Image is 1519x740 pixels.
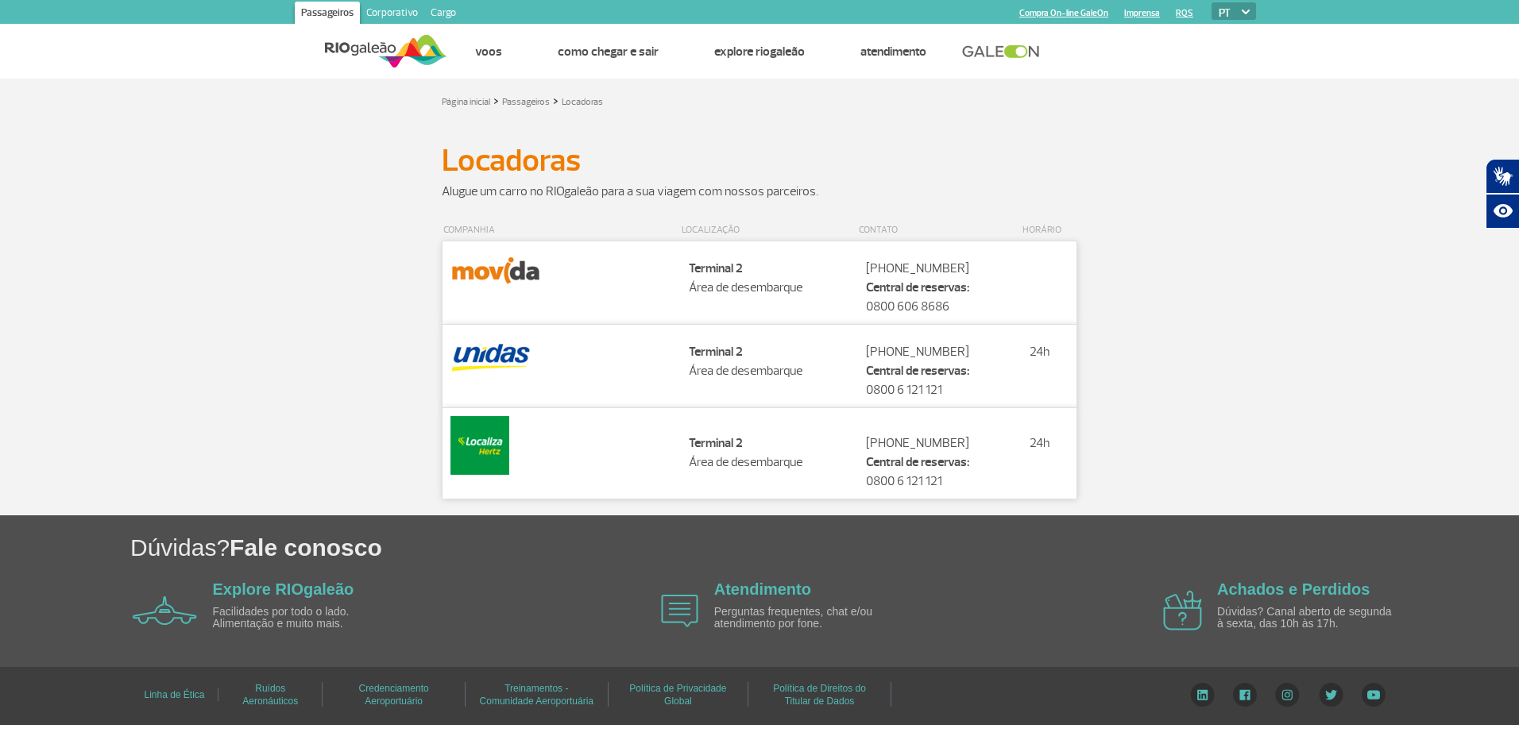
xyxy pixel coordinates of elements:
[144,684,204,706] a: Linha de Ética
[295,2,360,27] a: Passageiros
[866,363,969,379] strong: Central de reservas:
[661,595,698,627] img: airplane icon
[689,260,743,276] strong: Terminal 2
[443,220,681,241] th: COMPANHIA
[242,677,298,711] a: Ruídos Aeronáuticos
[681,324,858,407] td: Área de desembarque
[553,91,559,110] a: >
[866,454,969,470] strong: Central de reservas:
[1486,159,1519,229] div: Plugin de acessibilidade da Hand Talk.
[424,2,462,27] a: Cargo
[359,677,429,711] a: Credenciamento Aeroportuário
[681,241,858,325] td: Área de desembarque
[450,333,531,376] img: Unidas
[1176,8,1193,18] a: RQS
[866,279,969,295] strong: Central de reservas:
[629,677,726,711] a: Política de Privacidade Global
[681,220,858,241] th: LOCALIZAÇÃO
[213,606,396,630] p: Facilidades por todo o lado. Alimentação e muito mais.
[1217,606,1400,630] p: Dúvidas? Canal aberto de segunda à sexta, das 10h às 17h.
[1163,591,1202,630] img: airplane icon
[130,531,1519,564] h1: Dúvidas?
[1486,159,1519,194] button: Abrir tradutor de língua de sinais.
[133,596,197,625] img: airplane icon
[1022,407,1077,499] td: 24h
[858,241,1022,325] td: [PHONE_NUMBER] 0800 606 8686
[442,147,1077,174] h1: Locadoras
[858,407,1022,499] td: [PHONE_NUMBER] 0800 6 121 121
[1190,683,1215,707] img: LinkedIn
[1486,194,1519,229] button: Abrir recursos assistivos.
[475,44,502,60] a: Voos
[558,44,659,60] a: Como chegar e sair
[773,677,866,711] a: Política de Direitos do Titular de Dados
[213,580,354,598] a: Explore RIOgaleão
[450,249,542,292] img: Movida
[1217,580,1370,598] a: Achados e Perdidos
[1019,8,1108,18] a: Compra On-line GaleOn
[502,96,550,108] a: Passageiros
[1275,683,1300,707] img: Instagram
[858,220,1022,241] th: CONTATO
[1319,683,1343,707] img: Twitter
[1022,324,1077,407] td: 24h
[1233,683,1257,707] img: Facebook
[714,44,805,60] a: Explore RIOgaleão
[1124,8,1160,18] a: Imprensa
[450,416,509,475] img: Localiza
[442,182,1077,201] p: Alugue um carro no RIOgaleão para a sua viagem com nossos parceiros.
[230,534,382,561] span: Fale conosco
[689,435,743,451] strong: Terminal 2
[714,606,897,630] p: Perguntas frequentes, chat e/ou atendimento por fone.
[480,677,593,711] a: Treinamentos - Comunidade Aeroportuária
[442,96,490,108] a: Página inicial
[858,324,1022,407] td: [PHONE_NUMBER] 0800 6 121 121
[1362,683,1386,707] img: YouTube
[562,96,603,108] a: Locadoras
[1022,220,1077,241] th: HORÁRIO
[860,44,926,60] a: Atendimento
[681,407,858,499] td: Área de desembarque
[360,2,424,27] a: Corporativo
[689,344,743,360] strong: Terminal 2
[714,580,811,598] a: Atendimento
[493,91,499,110] a: >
